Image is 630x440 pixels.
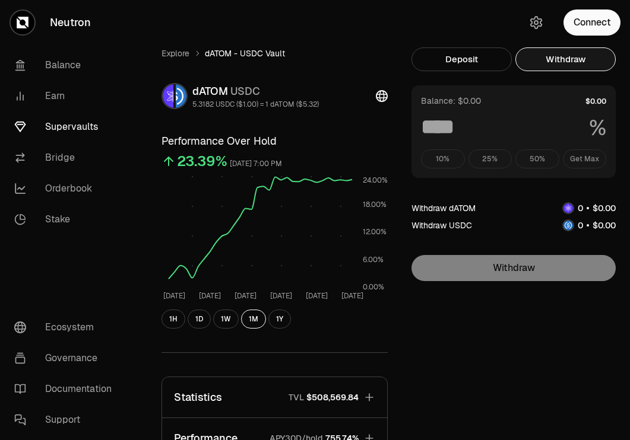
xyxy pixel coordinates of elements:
[162,47,189,59] a: Explore
[363,200,387,209] tspan: 18.00%
[192,100,319,109] div: 5.3182 USDC ($1.00) = 1 dATOM ($5.32)
[188,310,211,329] button: 1D
[213,310,239,329] button: 1W
[411,219,472,231] div: Withdraw USDC
[241,310,266,329] button: 1M
[176,84,186,108] img: USDC Logo
[341,291,363,301] tspan: [DATE]
[205,47,285,59] span: dATOM - USDC Vault
[5,204,128,235] a: Stake
[230,157,282,171] div: [DATE] 7:00 PM
[411,202,476,214] div: Withdraw dATOM
[5,142,128,173] a: Bridge
[289,391,304,403] p: TVL
[235,291,257,301] tspan: [DATE]
[162,47,388,59] nav: breadcrumb
[5,343,128,374] a: Governance
[306,391,359,403] span: $508,569.84
[163,291,185,301] tspan: [DATE]
[563,221,573,230] img: USDC Logo
[589,116,606,140] span: %
[363,282,384,292] tspan: 0.00%
[515,47,616,71] button: Withdraw
[162,310,185,329] button: 1H
[177,152,227,171] div: 23.39%
[363,227,387,237] tspan: 12.00%
[199,291,221,301] tspan: [DATE]
[5,81,128,111] a: Earn
[5,50,128,81] a: Balance
[363,176,388,185] tspan: 24.00%
[162,133,388,149] h3: Performance Over Hold
[5,404,128,435] a: Support
[5,312,128,343] a: Ecosystem
[268,310,291,329] button: 1Y
[306,291,328,301] tspan: [DATE]
[5,111,128,142] a: Supervaults
[411,47,512,71] button: Deposit
[563,9,620,36] button: Connect
[563,203,573,213] img: dATOM Logo
[162,377,387,417] button: StatisticsTVL$508,569.84
[163,84,173,108] img: dATOM Logo
[5,173,128,204] a: Orderbook
[5,374,128,404] a: Documentation
[174,389,222,406] p: Statistics
[363,255,384,264] tspan: 6.00%
[270,291,292,301] tspan: [DATE]
[192,83,319,100] div: dATOM
[421,95,481,107] div: Balance: $0.00
[230,84,260,98] span: USDC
